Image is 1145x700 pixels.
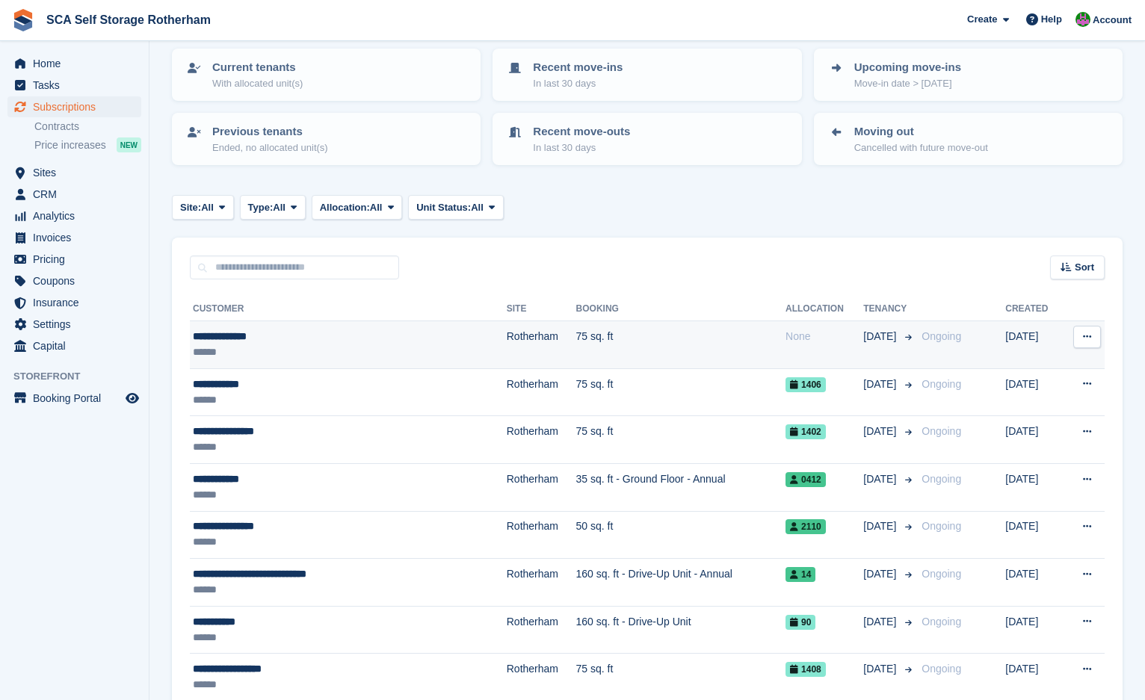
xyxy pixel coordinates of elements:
[576,416,786,464] td: 75 sq. ft
[863,661,899,677] span: [DATE]
[33,314,123,335] span: Settings
[1093,13,1132,28] span: Account
[494,114,800,164] a: Recent move-outs In last 30 days
[863,566,899,582] span: [DATE]
[576,321,786,369] td: 75 sq. ft
[854,76,961,91] p: Move-in date > [DATE]
[34,138,106,152] span: Price increases
[33,205,123,226] span: Analytics
[863,614,899,630] span: [DATE]
[576,297,786,321] th: Booking
[1005,559,1063,607] td: [DATE]
[786,297,863,321] th: Allocation
[201,200,214,215] span: All
[922,330,961,342] span: Ongoing
[212,123,328,140] p: Previous tenants
[815,114,1121,164] a: Moving out Cancelled with future move-out
[34,120,141,134] a: Contracts
[33,249,123,270] span: Pricing
[173,50,479,99] a: Current tenants With allocated unit(s)
[786,519,826,534] span: 2110
[1005,368,1063,416] td: [DATE]
[123,389,141,407] a: Preview store
[507,368,576,416] td: Rotherham
[7,335,141,356] a: menu
[494,50,800,99] a: Recent move-ins In last 30 days
[33,184,123,205] span: CRM
[7,227,141,248] a: menu
[408,195,503,220] button: Unit Status: All
[190,297,507,321] th: Customer
[576,511,786,559] td: 50 sq. ft
[33,270,123,291] span: Coupons
[507,297,576,321] th: Site
[1041,12,1062,27] span: Help
[370,200,383,215] span: All
[533,140,630,155] p: In last 30 days
[576,463,786,511] td: 35 sq. ft - Ground Floor - Annual
[180,200,201,215] span: Site:
[863,471,899,487] span: [DATE]
[12,9,34,31] img: stora-icon-8386f47178a22dfd0bd8f6a31ec36ba5ce8667c1dd55bd0f319d3a0aa187defe.svg
[922,663,961,675] span: Ongoing
[786,567,815,582] span: 14
[533,123,630,140] p: Recent move-outs
[33,292,123,313] span: Insurance
[786,377,826,392] span: 1406
[786,424,826,439] span: 1402
[967,12,997,27] span: Create
[786,662,826,677] span: 1408
[33,75,123,96] span: Tasks
[507,606,576,654] td: Rotherham
[1075,260,1094,275] span: Sort
[7,75,141,96] a: menu
[320,200,370,215] span: Allocation:
[248,200,274,215] span: Type:
[1075,12,1090,27] img: Sarah Race
[576,559,786,607] td: 160 sq. ft - Drive-Up Unit - Annual
[212,59,303,76] p: Current tenants
[507,511,576,559] td: Rotherham
[507,321,576,369] td: Rotherham
[922,378,961,390] span: Ongoing
[13,369,149,384] span: Storefront
[40,7,217,32] a: SCA Self Storage Rotherham
[854,123,988,140] p: Moving out
[863,424,899,439] span: [DATE]
[1005,416,1063,464] td: [DATE]
[7,292,141,313] a: menu
[172,195,234,220] button: Site: All
[1005,463,1063,511] td: [DATE]
[854,59,961,76] p: Upcoming move-ins
[1005,321,1063,369] td: [DATE]
[312,195,403,220] button: Allocation: All
[212,76,303,91] p: With allocated unit(s)
[7,184,141,205] a: menu
[33,388,123,409] span: Booking Portal
[7,205,141,226] a: menu
[922,520,961,532] span: Ongoing
[33,335,123,356] span: Capital
[7,388,141,409] a: menu
[7,162,141,183] a: menu
[7,249,141,270] a: menu
[533,76,623,91] p: In last 30 days
[922,425,961,437] span: Ongoing
[416,200,471,215] span: Unit Status:
[507,463,576,511] td: Rotherham
[7,53,141,74] a: menu
[854,140,988,155] p: Cancelled with future move-out
[33,53,123,74] span: Home
[7,314,141,335] a: menu
[7,270,141,291] a: menu
[786,329,863,344] div: None
[863,377,899,392] span: [DATE]
[507,416,576,464] td: Rotherham
[33,96,123,117] span: Subscriptions
[33,227,123,248] span: Invoices
[786,615,815,630] span: 90
[1005,297,1063,321] th: Created
[1005,511,1063,559] td: [DATE]
[533,59,623,76] p: Recent move-ins
[863,518,899,534] span: [DATE]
